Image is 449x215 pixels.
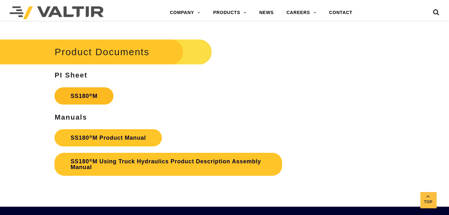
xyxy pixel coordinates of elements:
[54,129,162,146] a: SS180®M Product Manual
[207,6,253,19] a: PRODUCTS
[420,192,436,208] a: Top
[420,198,436,206] span: Top
[89,93,92,97] sup: ®
[54,71,87,79] strong: PI Sheet
[89,134,92,139] sup: ®
[10,6,104,19] img: Valtir
[323,6,359,19] a: CONTACT
[89,158,92,163] sup: ®
[253,6,280,19] a: NEWS
[280,6,323,19] a: CAREERS
[163,6,207,19] a: COMPANY
[54,113,87,121] strong: Manuals
[54,87,113,105] a: SS180®M
[54,153,282,176] a: SS180®M Using Truck Hydraulics Product Description Assembly Manual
